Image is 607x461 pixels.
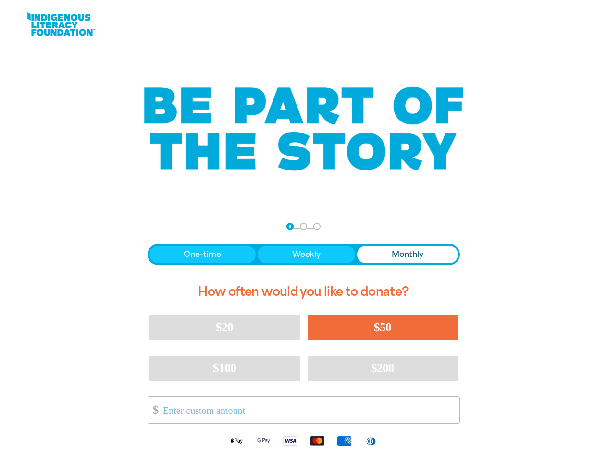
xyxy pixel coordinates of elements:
span: Weekly [292,249,321,260]
button: One-time [149,246,256,263]
span: $20 [216,320,233,334]
span: One-time [184,249,221,260]
span: $50 [374,320,391,334]
img: Diners Club logo [358,436,384,447]
button: Navigate to step 1 of 3 to enter your donation amount [286,223,294,230]
button: Monthly [357,246,458,263]
img: Google Pay logo [250,435,277,446]
img: Be part of the story [136,68,472,190]
button: Navigate to step 3 of 3 to enter your payment details [313,223,321,230]
button: $200 [308,356,458,381]
button: $100 [149,356,300,381]
button: Navigate to step 2 of 3 to enter your details [300,223,307,230]
img: Visa logo [277,435,304,446]
h2: How often would you like to donate? [148,277,460,307]
span: $100 [213,361,236,375]
span: Monthly [392,249,423,260]
div: Available payment methods [148,427,460,454]
div: Donation frequency [148,244,460,265]
button: $20 [149,315,300,340]
img: American Express logo [331,435,358,446]
button: $50 [308,315,458,340]
img: Apple Pay logo [223,435,250,446]
span: $ [148,399,159,421]
input: Enter custom amount [156,397,459,423]
span: $200 [371,361,395,375]
button: Weekly [258,246,355,263]
img: Mastercard logo [304,435,331,446]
